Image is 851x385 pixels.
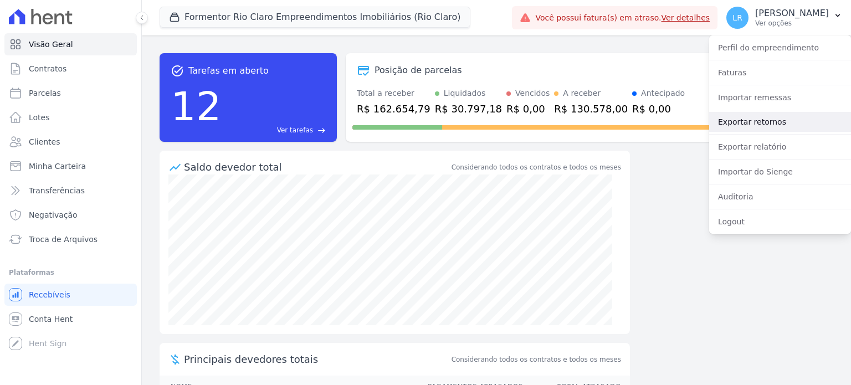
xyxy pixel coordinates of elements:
[709,112,851,132] a: Exportar retornos
[4,204,137,226] a: Negativação
[535,12,710,24] span: Você possui fatura(s) em atraso.
[29,88,61,99] span: Parcelas
[709,38,851,58] a: Perfil do empreendimento
[9,266,132,279] div: Plataformas
[444,88,486,99] div: Liquidados
[732,14,742,22] span: LR
[506,101,550,116] div: R$ 0,00
[4,179,137,202] a: Transferências
[4,131,137,153] a: Clientes
[632,101,685,116] div: R$ 0,00
[515,88,550,99] div: Vencidos
[226,125,326,135] a: Ver tarefas east
[563,88,601,99] div: A receber
[29,161,86,172] span: Minha Carteira
[375,64,462,77] div: Posição de parcelas
[188,64,269,78] span: Tarefas em aberto
[554,101,628,116] div: R$ 130.578,00
[717,2,851,33] button: LR [PERSON_NAME] Ver opções
[4,155,137,177] a: Minha Carteira
[709,187,851,207] a: Auditoria
[709,88,851,107] a: Importar remessas
[709,162,851,182] a: Importar do Sienge
[452,162,621,172] div: Considerando todos os contratos e todos os meses
[160,7,470,28] button: Formentor Rio Claro Empreendimentos Imobiliários (Rio Claro)
[641,88,685,99] div: Antecipado
[4,284,137,306] a: Recebíveis
[755,8,829,19] p: [PERSON_NAME]
[4,308,137,330] a: Conta Hent
[171,64,184,78] span: task_alt
[357,88,430,99] div: Total a receber
[29,289,70,300] span: Recebíveis
[662,13,710,22] a: Ver detalhes
[4,228,137,250] a: Troca de Arquivos
[317,126,326,135] span: east
[452,355,621,365] span: Considerando todos os contratos e todos os meses
[4,58,137,80] a: Contratos
[277,125,313,135] span: Ver tarefas
[755,19,829,28] p: Ver opções
[171,78,222,135] div: 12
[29,63,66,74] span: Contratos
[29,112,50,123] span: Lotes
[357,101,430,116] div: R$ 162.654,79
[4,106,137,129] a: Lotes
[184,352,449,367] span: Principais devedores totais
[29,39,73,50] span: Visão Geral
[29,314,73,325] span: Conta Hent
[29,136,60,147] span: Clientes
[709,212,851,232] a: Logout
[4,33,137,55] a: Visão Geral
[435,101,502,116] div: R$ 30.797,18
[709,63,851,83] a: Faturas
[709,137,851,157] a: Exportar relatório
[29,209,78,220] span: Negativação
[29,185,85,196] span: Transferências
[4,82,137,104] a: Parcelas
[184,160,449,174] div: Saldo devedor total
[29,234,98,245] span: Troca de Arquivos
